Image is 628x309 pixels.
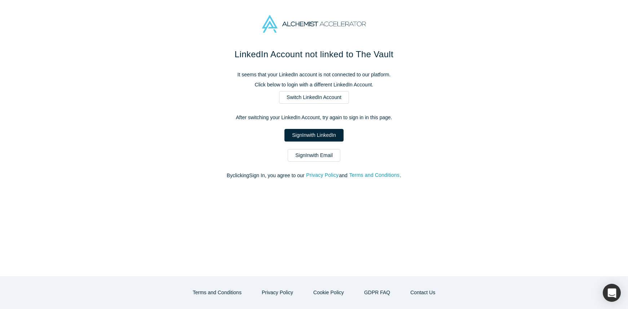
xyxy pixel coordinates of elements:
[279,91,349,104] a: Switch LinkedIn Account
[306,286,351,299] button: Cookie Policy
[254,286,301,299] button: Privacy Policy
[306,171,339,179] button: Privacy Policy
[288,149,340,162] a: SignInwith Email
[284,129,343,142] a: SignInwith LinkedIn
[163,172,465,179] p: By clicking Sign In , you agree to our and .
[163,114,465,121] p: After switching your LinkedIn Account, try again to sign in in this page.
[185,286,249,299] button: Terms and Conditions
[163,71,465,79] p: It seems that your LinkedIn account is not connected to our platform.
[163,81,465,89] p: Click below to login with a different LinkedIn Account.
[163,48,465,61] h1: LinkedIn Account not linked to The Vault
[403,286,443,299] button: Contact Us
[349,171,400,179] button: Terms and Conditions
[357,286,398,299] a: GDPR FAQ
[262,15,366,33] img: Alchemist Accelerator Logo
